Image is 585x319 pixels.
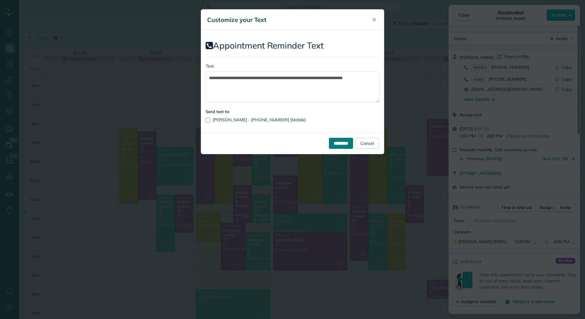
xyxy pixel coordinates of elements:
[207,16,363,24] h5: Customize your Text
[372,16,376,23] span: ✕
[206,63,379,69] label: Text
[206,109,230,114] strong: Send text to:
[206,41,379,50] h2: Appointment Reminder Text
[356,138,379,149] a: Cancel
[213,117,306,123] span: [PERSON_NAME] - [PHONE_NUMBER] [Mobile]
